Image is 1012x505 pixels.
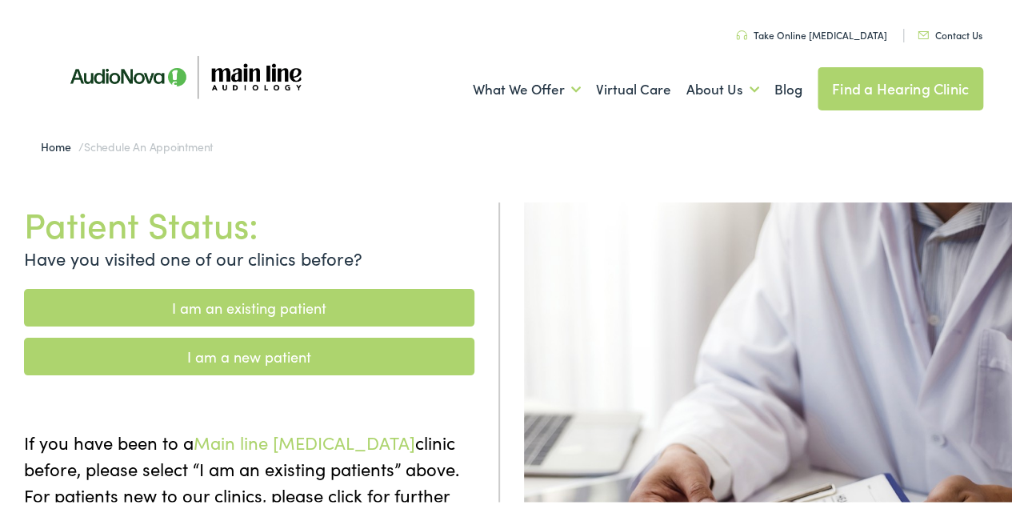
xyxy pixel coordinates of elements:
[596,57,671,116] a: Virtual Care
[736,27,747,37] img: utility icon
[686,57,759,116] a: About Us
[736,25,887,38] a: Take Online [MEDICAL_DATA]
[84,135,213,151] span: Schedule an Appointment
[473,57,581,116] a: What We Offer
[24,335,474,372] a: I am a new patient
[41,135,78,151] a: Home
[24,286,474,323] a: I am an existing patient
[918,28,929,36] img: utility icon
[41,135,213,151] span: /
[24,199,474,242] h1: Patient Status:
[24,242,474,268] p: Have you visited one of our clinics before?
[818,64,983,107] a: Find a Hearing Clinic
[774,57,802,116] a: Blog
[918,25,982,38] a: Contact Us
[194,427,415,451] span: Main line [MEDICAL_DATA]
